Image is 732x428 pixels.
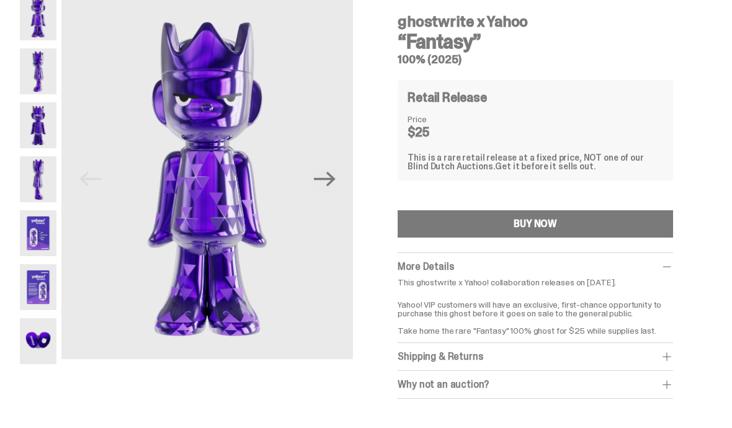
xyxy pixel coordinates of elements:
[20,264,56,310] img: Yahoo-HG---6.png
[398,278,673,287] p: This ghostwrite x Yahoo! collaboration releases on [DATE].
[398,54,673,65] h5: 100% (2025)
[398,32,673,51] h3: “Fantasy”
[398,210,673,238] button: BUY NOW
[408,115,470,123] dt: Price
[398,260,453,273] span: More Details
[20,48,56,94] img: Yahoo-HG---2.png
[20,210,56,256] img: Yahoo-HG---5.png
[20,318,56,364] img: Yahoo-HG---7.png
[408,153,663,171] div: This is a rare retail release at a fixed price, NOT one of our Blind Dutch Auctions.
[398,14,673,29] h4: ghostwrite x Yahoo
[398,350,673,363] div: Shipping & Returns
[514,219,557,229] div: BUY NOW
[408,91,486,104] h4: Retail Release
[20,156,56,202] img: Yahoo-HG---4.png
[398,292,673,335] p: Yahoo! VIP customers will have an exclusive, first-chance opportunity to purchase this ghost befo...
[20,102,56,148] img: Yahoo-HG---3.png
[408,126,470,138] dd: $25
[495,161,596,172] span: Get it before it sells out.
[311,166,338,193] button: Next
[398,378,673,391] div: Why not an auction?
